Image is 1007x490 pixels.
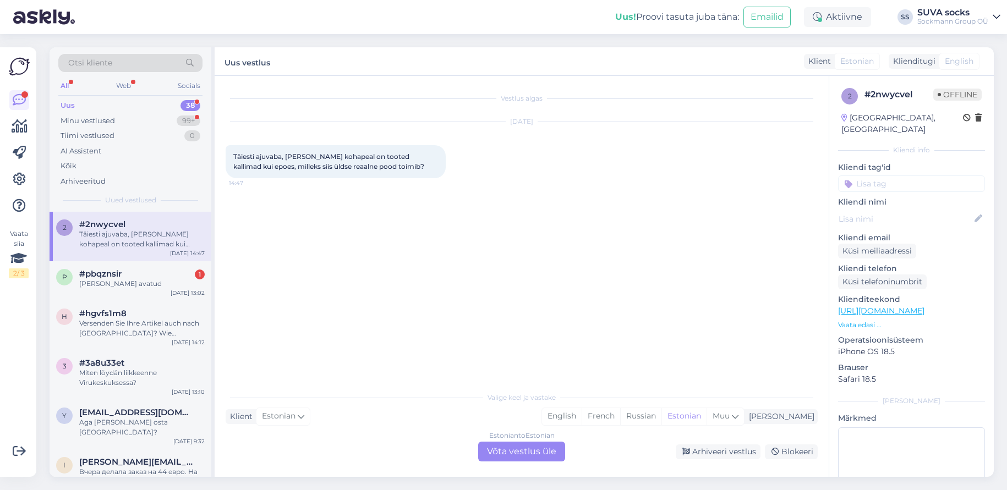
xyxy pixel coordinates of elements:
[79,309,127,318] span: #hgvfs1m8
[838,294,985,305] p: Klienditeekond
[62,411,67,420] span: y
[61,161,76,172] div: Kõik
[838,145,985,155] div: Kliendi info
[582,408,620,425] div: French
[838,334,985,346] p: Operatsioonisüsteem
[63,362,67,370] span: 3
[838,306,924,316] a: [URL][DOMAIN_NAME]
[79,219,125,229] span: #2nwycvel
[917,8,988,17] div: SUVA socks
[615,12,636,22] b: Uus!
[79,358,124,368] span: #3a8u33et
[114,79,133,93] div: Web
[620,408,661,425] div: Russian
[171,289,205,297] div: [DATE] 13:02
[172,338,205,346] div: [DATE] 14:12
[180,100,200,111] div: 38
[478,442,565,461] div: Võta vestlus üle
[62,273,67,281] span: p
[804,7,871,27] div: Aktiivne
[615,10,739,24] div: Proovi tasuta juba täna:
[839,213,972,225] input: Lisa nimi
[9,229,29,278] div: Vaata siia
[745,411,814,422] div: [PERSON_NAME]
[226,393,818,403] div: Valige keel ja vastake
[838,244,916,258] div: Küsi meiliaadressi
[105,195,156,205] span: Uued vestlused
[838,373,985,385] p: Safari 18.5
[661,408,707,425] div: Estonian
[79,408,194,417] span: yloilomets@gmail.com
[226,117,818,126] div: [DATE]
[61,130,114,141] div: Tiimi vestlused
[79,269,122,279] span: #pbqznsir
[79,457,194,467] span: inna.kozlovskaja@gmail.com
[63,223,67,232] span: 2
[838,175,985,192] input: Lisa tag
[61,176,106,187] div: Arhiveeritud
[838,362,985,373] p: Brauser
[897,9,913,25] div: SS
[61,146,101,157] div: AI Assistent
[225,54,270,69] label: Uus vestlus
[195,269,205,279] div: 1
[79,417,205,437] div: Aga [PERSON_NAME] osta [GEOGRAPHIC_DATA]?
[838,346,985,357] p: iPhone OS 18.5
[79,467,205,487] div: Вчера делала заказ на 44 евро. На вашем сайте сказано, что начиная с 40 евро, доставка бесплатная...
[765,444,818,459] div: Blokeeri
[262,410,295,422] span: Estonian
[9,268,29,278] div: 2 / 3
[173,437,205,445] div: [DATE] 9:32
[838,412,985,424] p: Märkmed
[68,57,112,69] span: Otsi kliente
[838,162,985,173] p: Kliendi tag'id
[840,56,874,67] span: Estonian
[917,8,1000,26] a: SUVA socksSockmann Group OÜ
[176,79,203,93] div: Socials
[170,249,205,257] div: [DATE] 14:47
[713,411,730,421] span: Muu
[838,232,985,244] p: Kliendi email
[79,368,205,388] div: Miten löydän liikkeenne Virukeskuksessa?
[62,312,67,321] span: h
[184,130,200,141] div: 0
[838,196,985,208] p: Kliendi nimi
[61,115,115,126] div: Minu vestlused
[841,112,963,135] div: [GEOGRAPHIC_DATA], [GEOGRAPHIC_DATA]
[945,56,973,67] span: English
[226,93,818,103] div: Vestlus algas
[9,56,30,77] img: Askly Logo
[743,7,791,27] button: Emailid
[79,279,205,289] div: [PERSON_NAME] avatud
[804,56,831,67] div: Klient
[838,320,985,330] p: Vaata edasi ...
[79,318,205,338] div: Versenden Sie Ihre Artikel auch nach [GEOGRAPHIC_DATA]? Wie [PERSON_NAME] sind die Vetsandkosten ...
[226,411,253,422] div: Klient
[172,388,205,396] div: [DATE] 13:10
[838,274,927,289] div: Küsi telefoninumbrit
[542,408,582,425] div: English
[838,263,985,274] p: Kliendi telefon
[848,92,852,100] span: 2
[61,100,75,111] div: Uus
[489,431,555,441] div: Estonian to Estonian
[864,88,933,101] div: # 2nwycvel
[63,461,65,469] span: i
[917,17,988,26] div: Sockmann Group OÜ
[79,229,205,249] div: Täiesti ajuvaba, [PERSON_NAME] kohapeal on tooted kallimad kui epoes, milleks siis üldse reaalne ...
[58,79,71,93] div: All
[676,444,760,459] div: Arhiveeri vestlus
[233,152,424,170] span: Täiesti ajuvaba, [PERSON_NAME] kohapeal on tooted kallimad kui epoes, milleks siis üldse reaalne ...
[889,56,935,67] div: Klienditugi
[933,89,982,101] span: Offline
[838,396,985,406] div: [PERSON_NAME]
[177,115,200,126] div: 99+
[229,179,270,187] span: 14:47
